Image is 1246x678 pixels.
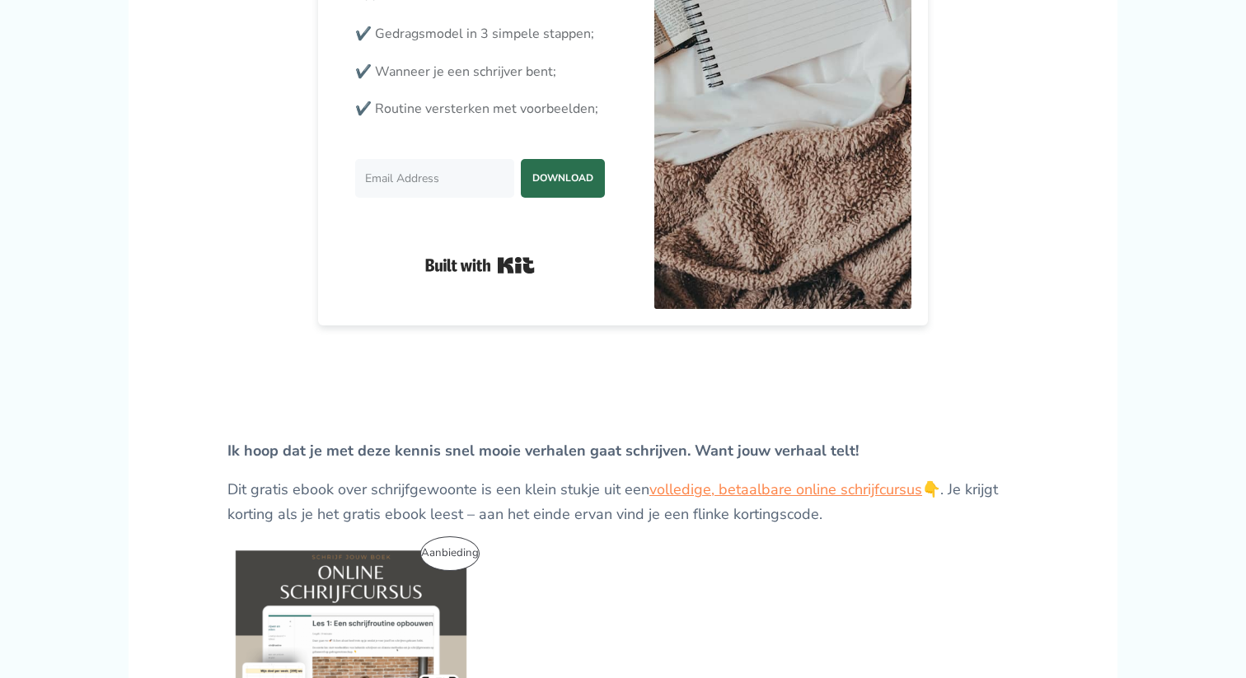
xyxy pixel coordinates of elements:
[421,545,479,560] span: Aanbieding
[521,161,605,195] span: DOWNLOAD
[355,159,514,198] input: Email Address
[355,22,605,47] p: ✔️ Gedragsmodel in 3 simpele stappen;
[521,159,605,198] button: DOWNLOAD
[227,478,1019,526] p: Dit gratis ebook over schrijfgewoonte is een klein stukje uit een 👇. Je krijgt korting als je het...
[355,97,605,122] p: ✔️ Routine versterken met voorbeelden;
[355,60,605,85] p: ✔️ Wanneer je een schrijver bent;
[649,479,922,499] a: volledige, betaalbare online schrijfcursus
[227,441,859,461] strong: Ik hoop dat je met deze kennis snel mooie verhalen gaat schrijven. Want jouw verhaal telt!
[425,250,535,280] a: Built with Kit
